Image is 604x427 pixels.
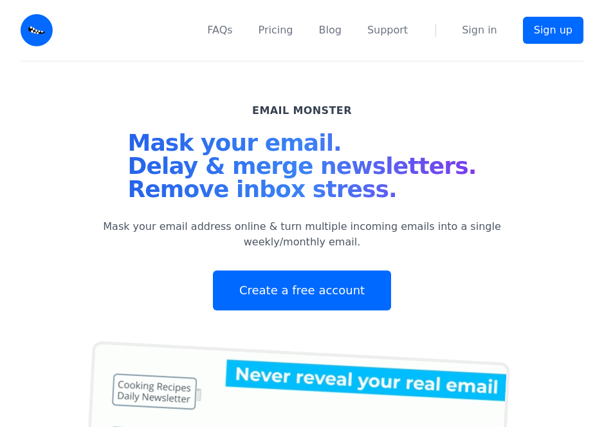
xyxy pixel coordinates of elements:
[128,131,477,206] h1: Mask your email. Delay & merge newsletters. Remove inbox stress.
[21,14,53,46] img: Email Monster
[462,23,497,38] a: Sign in
[259,23,293,38] a: Pricing
[207,23,232,38] a: FAQs
[367,23,408,38] a: Support
[86,219,518,250] p: Mask your email address online & turn multiple incoming emails into a single weekly/monthly email.
[523,17,583,44] a: Sign up
[252,103,352,119] h2: Email Monster
[319,23,342,38] a: Blog
[213,270,391,310] a: Create a free account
